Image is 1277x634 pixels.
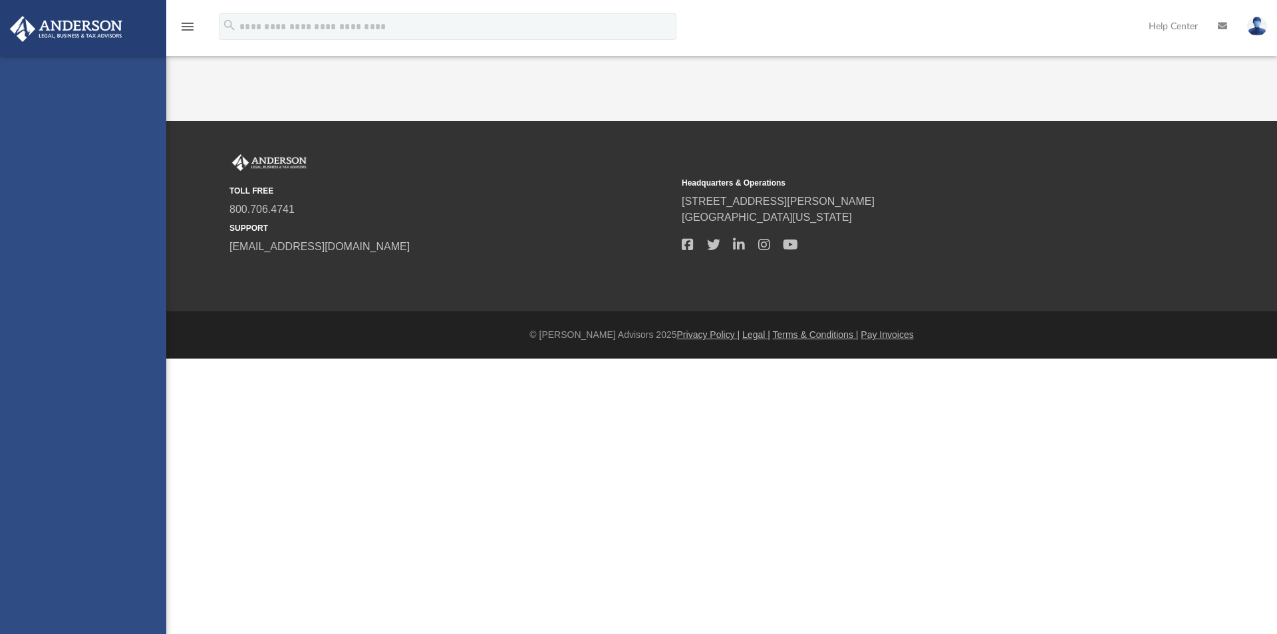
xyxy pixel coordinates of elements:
a: Legal | [742,329,770,340]
a: [EMAIL_ADDRESS][DOMAIN_NAME] [229,241,410,252]
img: User Pic [1247,17,1267,36]
a: Pay Invoices [861,329,913,340]
small: TOLL FREE [229,185,672,197]
a: [GEOGRAPHIC_DATA][US_STATE] [682,212,852,223]
a: Terms & Conditions | [773,329,859,340]
a: 800.706.4741 [229,204,295,215]
div: © [PERSON_NAME] Advisors 2025 [166,328,1277,342]
i: menu [180,19,196,35]
a: menu [180,25,196,35]
i: search [222,18,237,33]
a: [STREET_ADDRESS][PERSON_NAME] [682,196,875,207]
small: SUPPORT [229,222,672,234]
img: Anderson Advisors Platinum Portal [229,154,309,172]
a: Privacy Policy | [677,329,740,340]
img: Anderson Advisors Platinum Portal [6,16,126,42]
small: Headquarters & Operations [682,177,1125,189]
